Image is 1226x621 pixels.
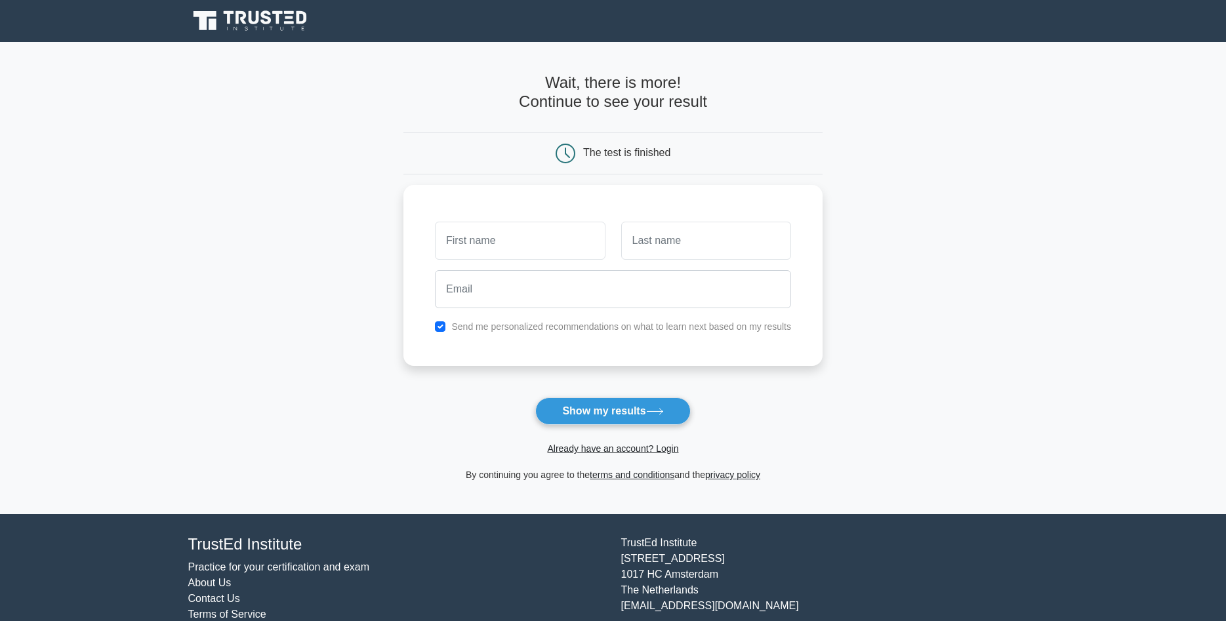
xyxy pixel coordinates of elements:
a: Practice for your certification and exam [188,561,370,572]
input: First name [435,222,605,260]
a: terms and conditions [590,470,674,480]
input: Last name [621,222,791,260]
a: Terms of Service [188,609,266,620]
a: privacy policy [705,470,760,480]
h4: TrustEd Institute [188,535,605,554]
button: Show my results [535,397,690,425]
div: The test is finished [583,147,670,158]
a: Contact Us [188,593,240,604]
h4: Wait, there is more! Continue to see your result [403,73,823,111]
div: By continuing you agree to the and the [396,467,830,483]
a: Already have an account? Login [547,443,678,454]
input: Email [435,270,791,308]
label: Send me personalized recommendations on what to learn next based on my results [451,321,791,332]
a: About Us [188,577,232,588]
